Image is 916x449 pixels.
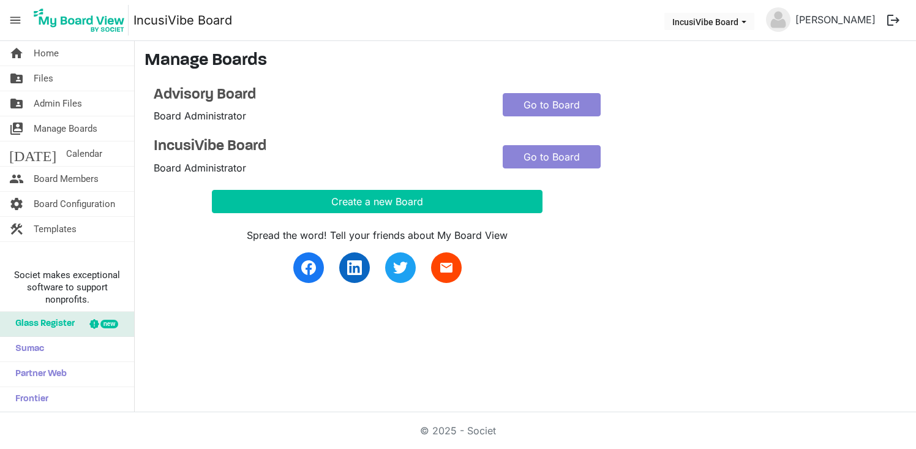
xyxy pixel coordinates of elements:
[34,167,99,191] span: Board Members
[212,228,542,243] div: Spread the word! Tell your friends about My Board View
[6,269,129,306] span: Societ makes exceptional software to support nonprofits.
[9,116,24,141] span: switch_account
[9,337,44,361] span: Sumac
[9,41,24,66] span: home
[133,8,232,32] a: IncusiVibe Board
[9,192,24,216] span: settings
[420,424,496,437] a: © 2025 - Societ
[503,145,601,168] a: Go to Board
[439,260,454,275] span: email
[9,312,75,336] span: Glass Register
[431,252,462,283] a: email
[154,86,484,104] a: Advisory Board
[34,217,77,241] span: Templates
[9,217,24,241] span: construction
[212,190,542,213] button: Create a new Board
[154,110,246,122] span: Board Administrator
[9,91,24,116] span: folder_shared
[503,93,601,116] a: Go to Board
[34,116,97,141] span: Manage Boards
[34,192,115,216] span: Board Configuration
[100,320,118,328] div: new
[9,362,67,387] span: Partner Web
[30,5,129,36] img: My Board View Logo
[145,51,906,72] h3: Manage Boards
[34,66,53,91] span: Files
[154,138,484,156] a: IncusiVibe Board
[393,260,408,275] img: twitter.svg
[66,141,102,166] span: Calendar
[30,5,133,36] a: My Board View Logo
[34,41,59,66] span: Home
[154,162,246,174] span: Board Administrator
[347,260,362,275] img: linkedin.svg
[664,13,754,30] button: IncusiVibe Board dropdownbutton
[766,7,790,32] img: no-profile-picture.svg
[9,141,56,166] span: [DATE]
[790,7,880,32] a: [PERSON_NAME]
[4,9,27,32] span: menu
[880,7,906,33] button: logout
[301,260,316,275] img: facebook.svg
[9,167,24,191] span: people
[34,91,82,116] span: Admin Files
[9,66,24,91] span: folder_shared
[9,387,48,412] span: Frontier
